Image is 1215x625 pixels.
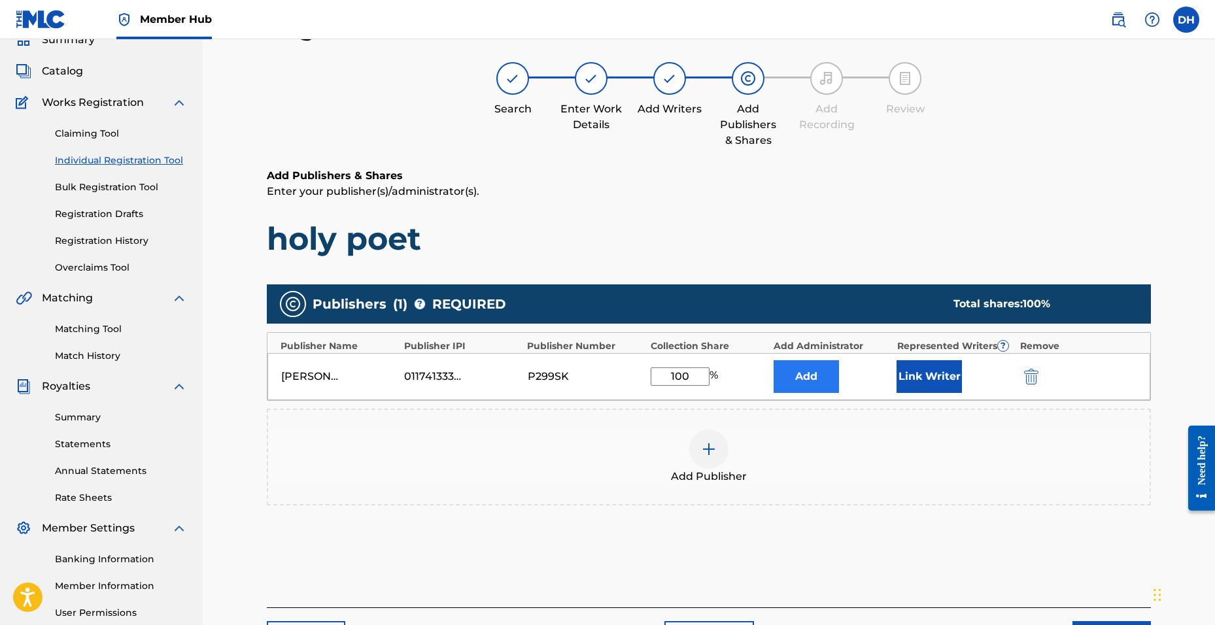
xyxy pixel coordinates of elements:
[774,339,891,353] div: Add Administrator
[55,491,187,505] a: Rate Sheets
[55,349,187,363] a: Match History
[1178,415,1215,520] iframe: Resource Center
[55,322,187,336] a: Matching Tool
[415,299,425,309] span: ?
[171,379,187,394] img: expand
[897,360,962,393] button: Link Writer
[1024,369,1038,384] img: 12a2ab48e56ec057fbd8.svg
[55,154,187,167] a: Individual Registration Tool
[42,290,93,306] span: Matching
[42,520,135,536] span: Member Settings
[285,296,301,312] img: publishers
[558,101,624,133] div: Enter Work Details
[171,520,187,536] img: expand
[116,12,132,27] img: Top Rightsholder
[171,290,187,306] img: expand
[16,379,31,394] img: Royalties
[404,339,521,353] div: Publisher IPI
[637,101,702,117] div: Add Writers
[953,296,1125,312] div: Total shares:
[671,469,747,484] span: Add Publisher
[819,71,834,86] img: step indicator icon for Add Recording
[740,71,756,86] img: step indicator icon for Add Publishers & Shares
[998,341,1008,351] span: ?
[715,101,781,148] div: Add Publishers & Shares
[527,339,644,353] div: Publisher Number
[432,294,506,314] span: REQUIRED
[140,12,212,27] span: Member Hub
[16,10,66,29] img: MLC Logo
[42,379,90,394] span: Royalties
[505,71,521,86] img: step indicator icon for Search
[16,290,32,306] img: Matching
[42,95,144,110] span: Works Registration
[42,63,83,79] span: Catalog
[281,339,398,353] div: Publisher Name
[480,101,545,117] div: Search
[794,101,859,133] div: Add Recording
[662,71,677,86] img: step indicator icon for Add Writers
[267,219,1151,258] h1: holy poet
[267,184,1151,199] p: Enter your publisher(s)/administrator(s).
[55,261,187,275] a: Overclaims Tool
[1150,562,1215,625] iframe: Chat Widget
[55,411,187,424] a: Summary
[774,360,839,393] button: Add
[55,234,187,248] a: Registration History
[1139,7,1165,33] div: Help
[313,294,386,314] span: Publishers
[897,339,1014,353] div: Represented Writers
[1020,339,1137,353] div: Remove
[55,207,187,221] a: Registration Drafts
[897,71,913,86] img: step indicator icon for Review
[651,339,768,353] div: Collection Share
[171,95,187,110] img: expand
[1154,575,1161,615] div: Drag
[55,579,187,593] a: Member Information
[42,32,95,48] span: Summary
[1105,7,1131,33] a: Public Search
[583,71,599,86] img: step indicator icon for Enter Work Details
[1110,12,1126,27] img: search
[1173,7,1199,33] div: User Menu
[16,32,95,48] a: SummarySummary
[701,441,717,457] img: add
[55,127,187,141] a: Claiming Tool
[267,168,1151,184] h6: Add Publishers & Shares
[710,367,721,386] span: %
[1023,297,1050,310] span: 100 %
[16,63,83,79] a: CatalogCatalog
[393,294,407,314] span: ( 1 )
[16,32,31,48] img: Summary
[55,464,187,478] a: Annual Statements
[55,552,187,566] a: Banking Information
[55,180,187,194] a: Bulk Registration Tool
[16,63,31,79] img: Catalog
[55,606,187,620] a: User Permissions
[55,437,187,451] a: Statements
[16,520,31,536] img: Member Settings
[16,95,33,110] img: Works Registration
[872,101,938,117] div: Review
[1144,12,1160,27] img: help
